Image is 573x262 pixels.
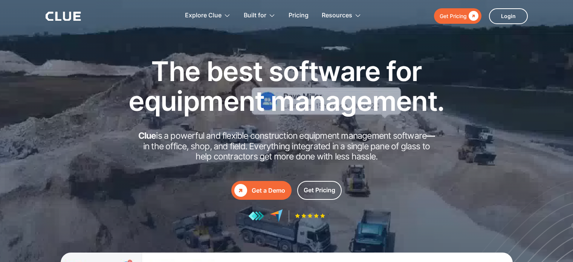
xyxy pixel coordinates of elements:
strong: Clue [138,130,156,141]
div: Get Pricing [440,11,467,21]
strong: — [426,130,435,141]
a: Login [489,8,528,24]
div: Resources [322,4,361,28]
a: Get Pricing [297,181,342,200]
h2: is a powerful and flexible construction equipment management software in the office, shop, and fi... [136,131,437,162]
div: Get Pricing [304,185,335,195]
h1: The best software for equipment management. [117,56,456,116]
div:  [467,11,478,21]
div: Explore Clue [185,4,222,28]
div: Resources [322,4,352,28]
a: Get a Demo [231,181,292,200]
div:  [234,184,247,197]
img: reviews at getapp [248,211,264,221]
div: Built for [244,4,275,28]
a: Pricing [289,4,309,28]
a: Get Pricing [434,8,481,24]
img: Five-star rating icon [295,213,325,218]
div: Explore Clue [185,4,231,28]
div: Get a Demo [252,186,285,195]
img: reviews at capterra [270,209,283,222]
div: Built for [244,4,266,28]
